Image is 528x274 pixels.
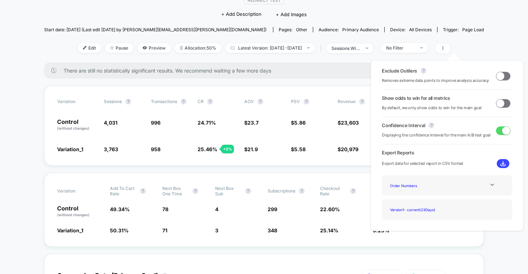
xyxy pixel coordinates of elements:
span: Allocation: 50% [175,43,222,53]
span: Revenue [338,99,356,104]
span: Exclude Outliers [382,68,417,74]
span: PSV [291,99,300,104]
span: $ [244,120,259,126]
button: ? [125,99,131,105]
span: Sessions [104,99,122,104]
span: 996 [151,120,161,126]
div: No Filter [386,45,415,51]
button: ? [350,188,356,194]
span: + Add Images [276,11,307,17]
span: 50.31 % [110,227,129,233]
div: Pages: [279,27,307,32]
span: Confidence Interval [382,122,425,128]
span: other [296,27,307,32]
div: Audience: [319,27,379,32]
img: edit [83,46,87,50]
span: Next Box Sub [215,186,242,196]
span: Show odds to win for all metrics [382,95,450,101]
button: ? [245,188,251,194]
button: ? [429,122,434,128]
span: 22.60 % [320,206,340,212]
button: ? [193,188,198,194]
span: 4,031 [104,120,117,126]
button: ? [181,99,186,105]
span: $ [291,120,306,126]
div: Order Numbers [387,181,445,190]
span: 20,979 [341,146,358,152]
span: $ [338,120,359,126]
span: + Add Description [221,11,261,18]
button: ? [359,99,365,105]
p: Control [57,119,97,131]
span: Variation [57,186,97,196]
span: Checkout Rate [320,186,347,196]
span: CR [198,99,204,104]
span: 24.71 % [198,120,216,126]
button: ? [140,188,146,194]
span: Variation_1 [57,227,83,233]
button: ? [421,68,426,74]
span: Page Load [462,27,484,32]
p: Control [57,205,102,218]
span: AOV [244,99,254,104]
span: 23,603 [341,120,359,126]
div: Trigger: [443,27,484,32]
span: Variation [57,99,97,105]
img: calendar [231,46,235,50]
span: 49.34 % [110,206,130,212]
span: 348 [268,227,277,233]
button: ? [258,99,263,105]
span: Export Reports [382,150,512,155]
span: 4 [215,206,218,212]
span: Primary Audience [342,27,379,32]
button: ? [304,99,309,105]
span: 5.86 [294,120,306,126]
span: $ [244,146,258,152]
span: 3,763 [104,146,118,152]
span: Start date: [DATE] (Last edit [DATE] by [PERSON_NAME][EMAIL_ADDRESS][PERSON_NAME][DOMAIN_NAME]) [44,27,267,32]
span: $ [338,146,358,152]
span: Displaying the confidence interval for the main A/B test goal [382,132,491,139]
span: Add To Cart Rate [110,186,136,196]
div: sessions with impression [332,46,360,51]
span: 25.14 % [320,227,338,233]
span: (without changes) [57,126,89,130]
button: ? [207,99,213,105]
span: 3 [215,227,218,233]
span: Next Box One Time [162,186,189,196]
span: Transactions [151,99,177,104]
img: end [420,47,423,48]
span: Subscriptions [268,188,295,194]
span: 299 [268,206,277,212]
span: 78 [162,206,168,212]
button: ? [299,188,305,194]
span: 25.46 % [198,146,217,152]
span: Variation_1 [57,146,83,152]
span: $ [291,146,306,152]
span: Latest Version: [DATE] - [DATE] [225,43,315,53]
span: 23.7 [247,120,259,126]
span: By default, we only show odds to win for the main goal [382,105,482,111]
span: Device: [384,27,437,32]
span: 21.9 [247,146,258,152]
span: (without changes) [57,213,89,217]
span: Preview [137,43,171,53]
span: all devices [409,27,432,32]
span: Pause [105,43,134,53]
span: 71 [162,227,167,233]
div: + 3 % [221,145,234,153]
span: 5.58 [294,146,306,152]
span: There are still no statistically significant results. We recommend waiting a few more days [64,68,469,74]
img: end [366,47,368,49]
span: | [319,43,326,54]
span: 958 [151,146,161,152]
img: download [500,161,506,166]
span: Removes extreme data points to improve analysis accuracy [382,77,489,84]
img: end [110,46,114,50]
img: end [307,47,310,48]
img: rebalance [180,46,183,50]
span: Edit [78,43,101,53]
div: Version 1 - current ( 23 Days) [387,205,445,214]
span: Export data for selected report in CSV format [382,160,463,167]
